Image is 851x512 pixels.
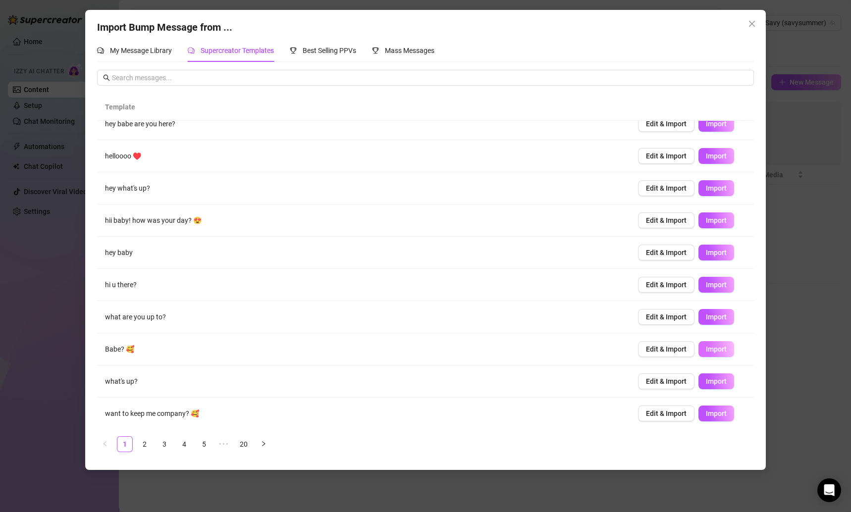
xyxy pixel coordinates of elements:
li: Next Page [256,436,271,452]
span: ••• [216,436,232,452]
span: search [103,74,110,81]
button: right [256,436,271,452]
span: Edit & Import [646,410,687,417]
button: left [97,436,113,452]
span: Import [706,345,727,353]
a: 3 [157,437,172,452]
td: hii baby! how was your day? 😍 [97,205,630,237]
span: Edit & Import [646,216,687,224]
li: 4 [176,436,192,452]
span: Import [706,120,727,128]
span: close [748,20,756,28]
td: Babe? 🥰 [97,333,630,365]
button: Import [698,309,734,325]
button: Import [698,245,734,260]
button: Import [698,212,734,228]
button: Import [698,406,734,421]
span: left [102,441,108,447]
span: Edit & Import [646,377,687,385]
button: Import [698,341,734,357]
td: hey what's up? [97,172,630,205]
span: Edit & Import [646,120,687,128]
li: 20 [236,436,252,452]
button: Edit & Import [638,148,694,164]
td: helloooo ♥️ [97,140,630,172]
button: Import [698,148,734,164]
th: Template [97,94,620,121]
button: Edit & Import [638,341,694,357]
input: Search messages... [112,72,748,83]
span: Supercreator Templates [201,47,274,54]
button: Import [698,180,734,196]
span: Import [706,249,727,256]
div: Open Intercom Messenger [817,478,841,502]
button: Edit & Import [638,212,694,228]
span: trophy [290,47,297,54]
span: My Message Library [110,47,172,54]
span: Import [706,281,727,289]
span: Close [744,20,760,28]
span: Import [706,313,727,321]
span: Import [706,216,727,224]
li: 5 [196,436,212,452]
span: Import [706,184,727,192]
td: want to keep me company? 🥰 [97,398,630,430]
li: 3 [157,436,172,452]
a: 2 [137,437,152,452]
li: 2 [137,436,153,452]
span: comment [188,47,195,54]
span: Import [706,152,727,160]
a: 4 [177,437,192,452]
span: Import [706,377,727,385]
span: right [261,441,266,447]
span: Edit & Import [646,345,687,353]
span: Edit & Import [646,249,687,256]
span: trophy [372,47,379,54]
span: Import [706,410,727,417]
button: Close [744,16,760,32]
span: Edit & Import [646,281,687,289]
td: hi u there? [97,269,630,301]
td: hey babe are you here? [97,108,630,140]
button: Edit & Import [638,116,694,132]
a: 5 [197,437,212,452]
a: 20 [236,437,251,452]
td: what are you up to? [97,301,630,333]
span: Edit & Import [646,152,687,160]
span: Best Selling PPVs [303,47,356,54]
li: 1 [117,436,133,452]
span: Edit & Import [646,184,687,192]
button: Edit & Import [638,180,694,196]
button: Edit & Import [638,309,694,325]
button: Edit & Import [638,406,694,421]
button: Edit & Import [638,277,694,293]
span: Import Bump Message from ... [97,21,232,33]
button: Edit & Import [638,373,694,389]
button: Import [698,116,734,132]
td: what's up? [97,365,630,398]
button: Edit & Import [638,245,694,260]
a: 1 [117,437,132,452]
span: Edit & Import [646,313,687,321]
td: hey baby [97,237,630,269]
span: Mass Messages [385,47,434,54]
span: comment [97,47,104,54]
button: Import [698,277,734,293]
li: Next 5 Pages [216,436,232,452]
li: Previous Page [97,436,113,452]
button: Import [698,373,734,389]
